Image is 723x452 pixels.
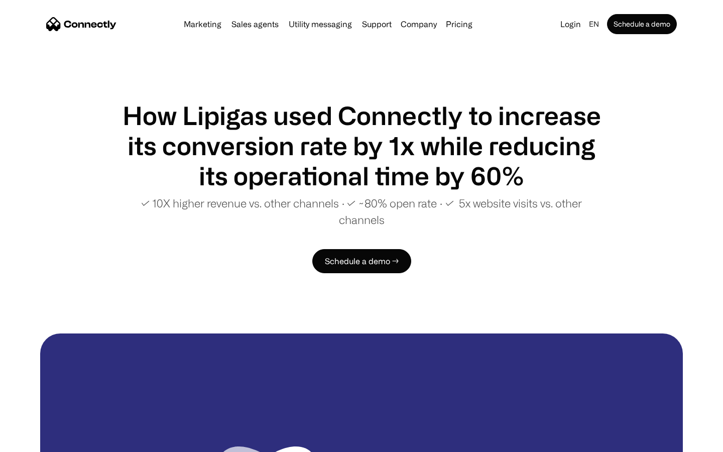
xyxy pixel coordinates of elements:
aside: Language selected: English [10,433,60,448]
ul: Language list [20,434,60,448]
a: Schedule a demo → [312,249,411,273]
a: Sales agents [227,20,283,28]
a: Pricing [442,20,476,28]
a: Support [358,20,396,28]
div: en [589,17,599,31]
a: Login [556,17,585,31]
h1: How Lipigas used Connectly to increase its conversion rate by 1x while reducing its operational t... [120,100,602,191]
a: Utility messaging [285,20,356,28]
div: Company [401,17,437,31]
p: ✓ 10X higher revenue vs. other channels ∙ ✓ ~80% open rate ∙ ✓ 5x website visits vs. other channels [120,195,602,228]
a: Schedule a demo [607,14,677,34]
a: Marketing [180,20,225,28]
